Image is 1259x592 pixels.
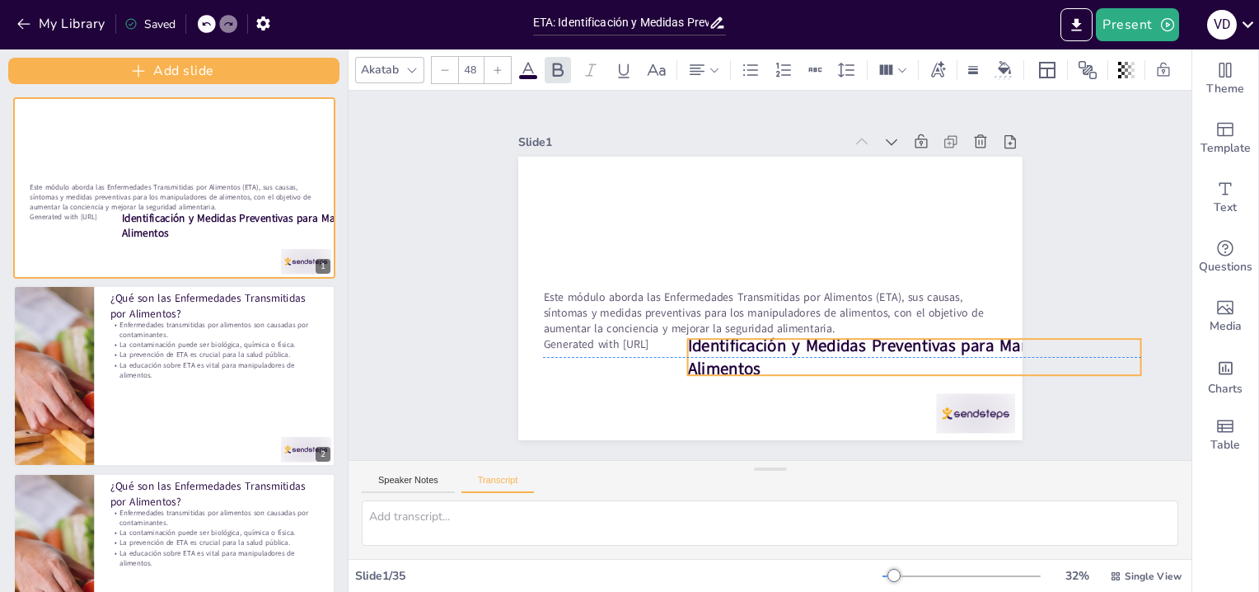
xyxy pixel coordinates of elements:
[355,568,882,584] div: Slide 1 / 35
[110,320,319,340] p: Enfermedades transmitidas por alimentos son causadas por contaminantes.
[1192,287,1258,346] div: Add images, graphics, shapes or video
[1200,139,1251,157] span: Template
[1199,258,1252,276] span: Questions
[543,289,996,336] p: Este módulo aborda las Enfermedades Transmitidas por Alimentos (ETA), sus causas, síntomas y medi...
[30,212,320,222] p: Generated with [URL]
[1192,228,1258,287] div: Get real-time input from your audience
[874,57,911,83] div: Column Count
[1060,8,1093,41] button: Export to PowerPoint
[30,182,320,212] p: Este módulo aborda las Enfermedades Transmitidas por Alimentos (ETA), sus causas, síntomas y medi...
[362,475,455,493] button: Speaker Notes
[1057,568,1097,584] div: 32 %
[1207,10,1237,40] div: v d
[1192,109,1258,168] div: Add ready made slides
[533,11,709,35] input: Insert title
[1210,317,1242,336] span: Media
[1192,406,1258,465] div: Add a table
[13,285,335,467] div: 2
[12,11,112,37] button: My Library
[1192,346,1258,406] div: Add charts and graphs
[358,59,402,81] div: Akatab
[461,475,535,493] button: Transcript
[1210,436,1240,454] span: Table
[124,16,176,32] div: Saved
[121,210,405,240] strong: Identificación y Medidas Preventivas para Manipuladores de Alimentos
[8,58,339,84] button: Add slide
[1192,49,1258,109] div: Change the overall theme
[110,538,319,547] p: La prevención de ETA es crucial para la salud pública.
[687,334,1130,380] strong: Identificación y Medidas Preventivas para Manipuladores de Alimentos
[13,97,335,279] div: 1
[1078,60,1098,80] span: Position
[1207,8,1237,41] button: v d
[1125,570,1182,583] span: Single View
[1208,380,1243,398] span: Charts
[518,134,845,150] div: Slide 1
[1192,168,1258,228] div: Add text boxes
[110,291,319,321] p: ¿Qué son las Enfermedades Transmitidas por Alimentos?
[110,479,319,509] p: ¿Qué son las Enfermedades Transmitidas por Alimentos?
[992,61,1017,78] div: Background color
[110,508,319,528] p: Enfermedades transmitidas por alimentos son causadas por contaminantes.
[110,340,319,350] p: La contaminación puede ser biológica, química o física.
[316,259,330,274] div: 1
[1034,57,1060,83] div: Layout
[543,336,996,352] p: Generated with [URL]
[964,57,982,83] div: Border settings
[110,547,319,567] p: La educación sobre ETA es vital para manipuladores de alimentos.
[1214,199,1237,217] span: Text
[925,57,950,83] div: Text effects
[1206,80,1244,98] span: Theme
[110,528,319,538] p: La contaminación puede ser biológica, química o física.
[110,350,319,359] p: La prevención de ETA es crucial para la salud pública.
[1096,8,1178,41] button: Present
[316,447,330,462] div: 2
[110,360,319,380] p: La educación sobre ETA es vital para manipuladores de alimentos.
